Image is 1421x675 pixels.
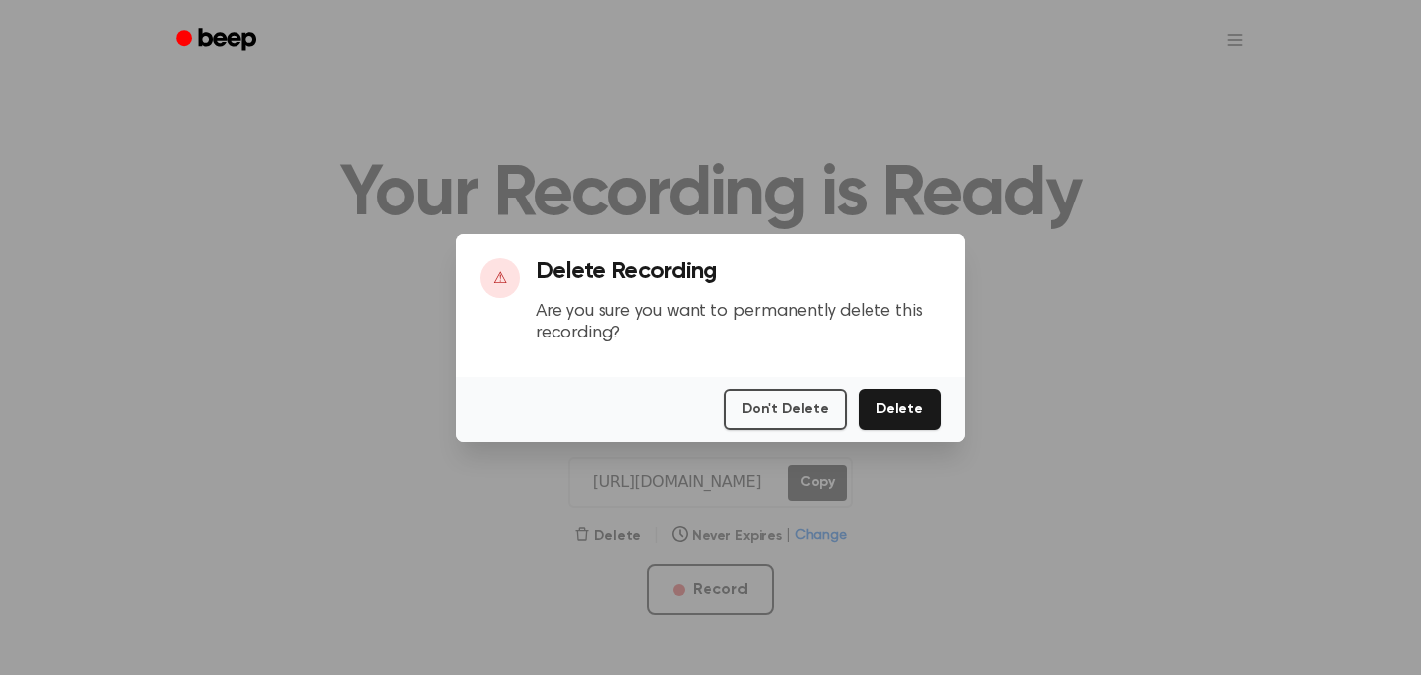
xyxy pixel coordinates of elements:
button: Delete [859,389,941,430]
div: ⚠ [480,258,520,298]
p: Are you sure you want to permanently delete this recording? [536,301,941,345]
h3: Delete Recording [536,258,941,285]
button: Open menu [1211,16,1259,64]
button: Don't Delete [724,389,847,430]
a: Beep [162,21,274,60]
